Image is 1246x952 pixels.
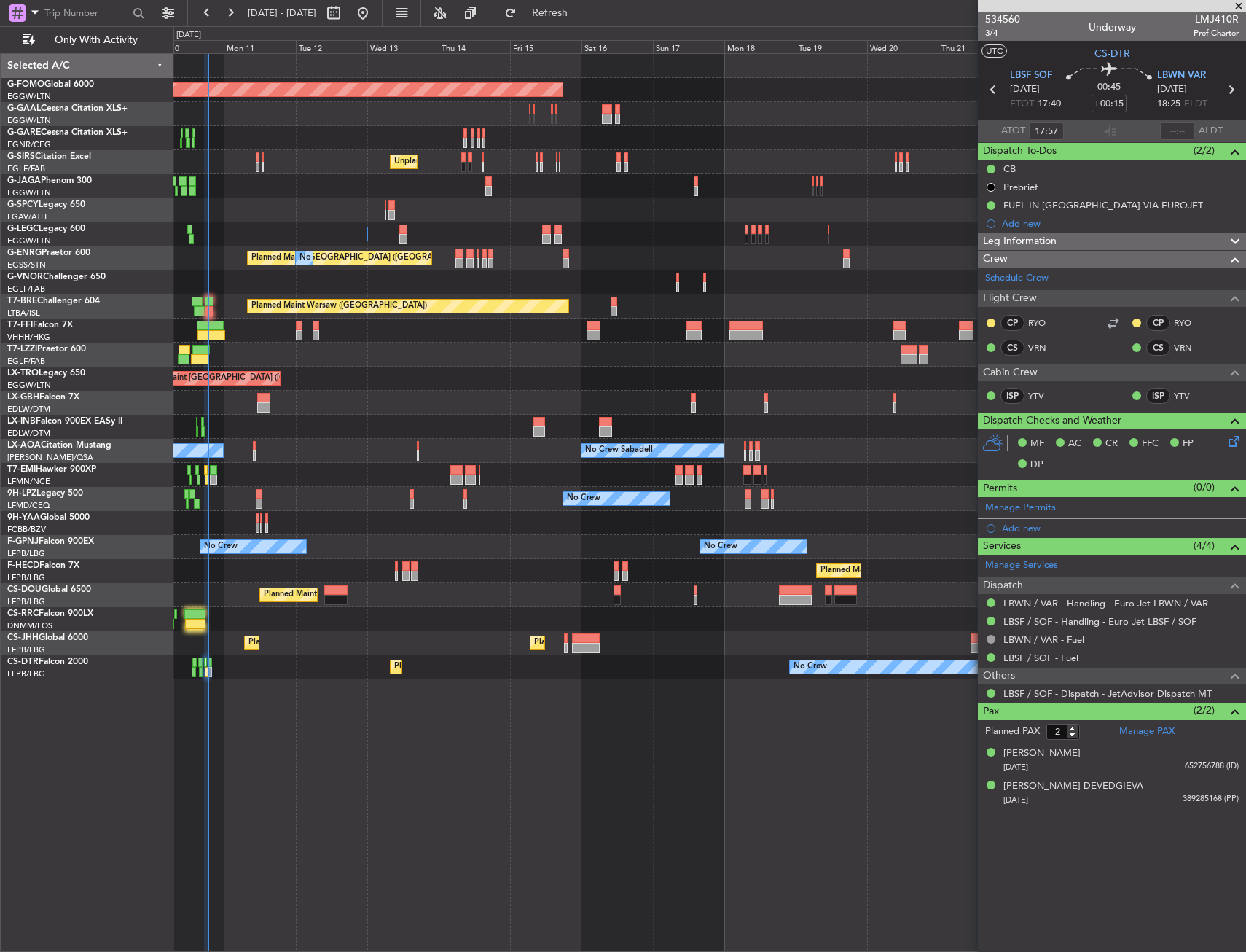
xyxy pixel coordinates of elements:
a: Manage Permits [985,501,1056,515]
span: 652756788 (ID) [1185,760,1239,773]
span: (2/2) [1194,703,1215,718]
div: Planned Maint [GEOGRAPHIC_DATA] ([GEOGRAPHIC_DATA]) [534,632,764,654]
a: G-ENRGPraetor 600 [7,249,90,257]
a: LBSF / SOF - Handling - Euro Jet LBSF / SOF [1003,615,1196,628]
a: LFPB/LBG [7,596,45,607]
div: Thu 14 [439,40,510,53]
span: MF [1030,437,1044,451]
span: 00:45 [1097,80,1121,95]
a: T7-LZZIPraetor 600 [7,345,86,354]
div: Tue 12 [296,40,367,53]
a: CS-DTRFalcon 2000 [7,658,88,666]
a: FCBB/BZV [7,524,46,535]
a: LFPB/LBG [7,644,45,655]
span: F-HECD [7,561,39,570]
span: Dispatch Checks and Weather [983,413,1121,429]
span: T7-EMI [7,465,36,474]
span: (4/4) [1194,538,1215,553]
span: T7-LZZI [7,345,37,354]
a: [PERSON_NAME]/QSA [7,452,93,463]
a: EGGW/LTN [7,380,51,391]
button: Only With Activity [16,28,158,52]
button: UTC [981,44,1007,58]
div: Add new [1002,522,1239,534]
div: No Crew [567,488,600,510]
div: Underway [1089,20,1136,35]
div: No Crew [204,536,238,558]
span: Crew [983,251,1008,268]
div: ISP [1146,388,1170,404]
span: CS-JHH [7,633,39,642]
span: 9H-YAA [7,513,40,522]
a: LX-AOACitation Mustang [7,441,111,450]
span: LX-AOA [7,441,41,450]
span: LMJ410R [1194,12,1239,27]
a: G-LEGCLegacy 600 [7,225,85,233]
span: Cabin Crew [983,364,1038,381]
span: AC [1068,437,1081,451]
span: G-GAAL [7,104,41,113]
span: Dispatch To-Dos [983,143,1057,160]
div: CS [1146,340,1170,356]
a: LFMD/CEQ [7,500,50,511]
div: Tue 19 [796,40,867,53]
a: EGNR/CEG [7,139,51,150]
div: Planned Maint [GEOGRAPHIC_DATA] ([GEOGRAPHIC_DATA]) [820,560,1050,582]
div: Unplanned Maint [GEOGRAPHIC_DATA] ([GEOGRAPHIC_DATA]) [123,367,363,389]
a: LFPB/LBG [7,668,45,679]
a: LX-TROLegacy 650 [7,369,85,378]
button: Refresh [498,1,585,25]
div: CS [1000,340,1024,356]
span: [DATE] - [DATE] [248,7,316,20]
span: (2/2) [1194,143,1215,158]
a: YTV [1174,389,1207,402]
div: Planned Maint [GEOGRAPHIC_DATA] ([GEOGRAPHIC_DATA]) [264,584,493,606]
a: T7-FFIFalcon 7X [7,321,73,329]
a: RYO [1028,316,1061,329]
span: Dispatch [983,577,1023,594]
a: EDLW/DTM [7,404,50,415]
span: CS-DOU [7,585,42,594]
a: LFPB/LBG [7,572,45,583]
span: ELDT [1184,97,1207,112]
div: Planned Maint Warsaw ([GEOGRAPHIC_DATA]) [251,295,427,317]
a: F-GPNJFalcon 900EX [7,537,94,546]
a: G-SPCYLegacy 650 [7,200,85,209]
div: Planned Maint [GEOGRAPHIC_DATA] ([GEOGRAPHIC_DATA]) [248,632,478,654]
span: G-ENRG [7,249,42,257]
a: Manage PAX [1119,725,1175,739]
div: CP [1146,315,1170,331]
span: LX-GBH [7,393,39,402]
a: LX-INBFalcon 900EX EASy II [7,417,122,426]
span: Pref Charter [1194,27,1239,39]
a: EGGW/LTN [7,235,51,246]
span: G-LEGC [7,225,39,233]
div: Planned Maint Sofia [394,656,469,678]
span: Leg Information [983,233,1057,250]
span: 9H-LPZ [7,489,36,498]
div: Fri 15 [510,40,581,53]
a: EGLF/FAB [7,284,45,294]
span: 3/4 [985,27,1020,39]
a: G-VNORChallenger 650 [7,273,106,281]
span: CS-RRC [7,609,39,618]
span: 17:40 [1038,97,1061,112]
div: [PERSON_NAME] DEVEDGIEVA [1003,779,1143,794]
a: G-JAGAPhenom 300 [7,176,92,185]
span: Only With Activity [38,35,154,45]
div: FUEL IN [GEOGRAPHIC_DATA] VIA EUROJET [1003,199,1203,211]
a: 9H-LPZLegacy 500 [7,489,83,498]
div: No Crew [704,536,737,558]
span: G-VNOR [7,273,43,281]
a: EGLF/FAB [7,163,45,174]
a: G-SIRSCitation Excel [7,152,91,161]
a: VHHH/HKG [7,332,50,343]
span: ALDT [1199,124,1223,138]
a: 9H-YAAGlobal 5000 [7,513,90,522]
span: Others [983,668,1015,684]
a: CS-JHHGlobal 6000 [7,633,88,642]
div: No Crew Sabadell [585,440,653,461]
span: F-GPNJ [7,537,39,546]
div: Add new [1002,217,1239,230]
a: YTV [1028,389,1061,402]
